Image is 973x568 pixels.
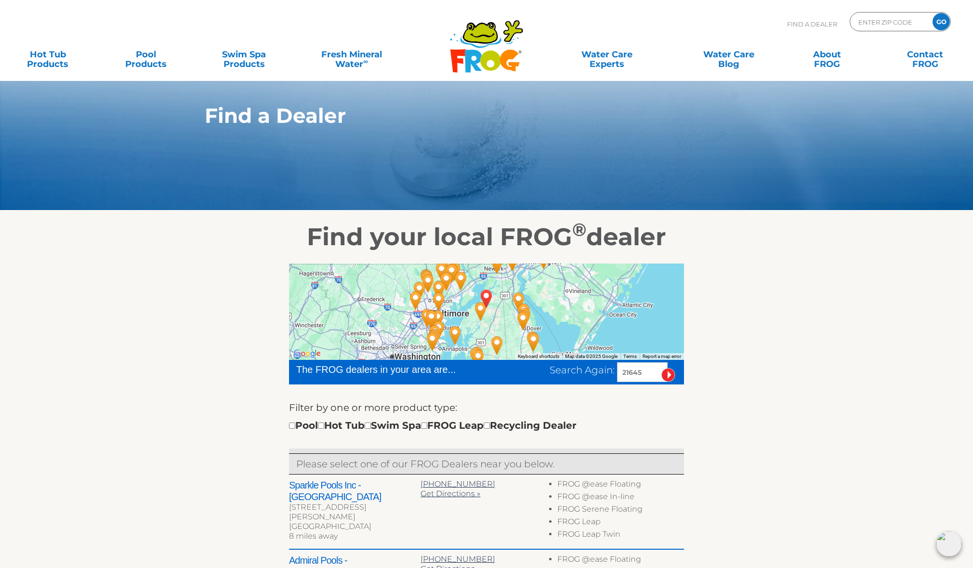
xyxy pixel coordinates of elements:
a: PoolProducts [108,45,184,64]
a: ContactFROG [887,45,963,64]
div: Sparkle Pools Inc - Chestertown - 8 miles away. [470,298,492,324]
li: FROG Leap [557,517,684,529]
a: Water CareBlog [691,45,767,64]
div: Pools & Spas Unlimited - Milford - 39 miles away. [523,329,545,355]
h1: Find a Dealer [205,104,723,127]
input: GO [933,13,950,30]
a: Hot TubProducts [10,45,86,64]
div: Leslie's Poolmart, Inc. # 359 - 29 miles away. [428,289,450,315]
li: FROG @ease Floating [557,479,684,492]
div: Sparkle Pools Inc - Dover - 26 miles away. [513,306,535,332]
div: Sparkle Pools Inc - Easton - 37 miles away. [467,346,489,372]
a: Swim SpaProducts [206,45,282,64]
span: Map data ©2025 Google [565,354,618,359]
li: FROG @ease In-line [557,492,684,504]
div: Pool Hot Tub Swim Spa FROG Leap Recycling Dealer [289,418,577,433]
div: Sweetwater Pool & Spa Center - 43 miles away. [405,288,427,314]
a: Fresh MineralWater∞ [304,45,399,64]
p: Please select one of our FROG Dealers near you below. [296,456,677,472]
a: Water CareExperts [545,45,669,64]
div: Sparkle Pools Inc - Denton - 29 miles away. [486,332,508,358]
div: Leslie's Poolmart, Inc. # 942 - 41 miles away. [408,278,431,304]
div: Pool Wizard - 41 miles away. [422,327,445,353]
div: Regina Pools & Spas - 37 miles away. [417,270,439,296]
a: [PHONE_NUMBER] [421,555,495,564]
sup: ∞ [363,57,368,65]
a: Open this area in Google Maps (opens a new window) [291,347,323,360]
span: 8 miles away [289,531,338,541]
sup: ® [572,219,586,240]
div: Admiral Pools - Abingdon - 19 miles away. [450,268,472,294]
div: Aqua Pools & Spas - 36 miles away. [465,343,487,370]
div: [STREET_ADDRESS][PERSON_NAME] [289,502,421,522]
div: Aqua Sun Inc - 22 miles away. [486,251,508,277]
div: Leslie's Poolmart, Inc. # 861 - 35 miles away. [428,317,450,343]
div: [GEOGRAPHIC_DATA] [289,522,421,531]
li: FROG Leap Twin [557,529,684,542]
div: Costello?s Hearth & Spa - Cockeysville - 39 miles away. [415,265,437,291]
div: The FROG dealers in your area are... [296,362,490,377]
div: Van Dorn Pools & Spas - Kingsville - 26 miles away. [435,268,458,294]
div: The Pool Doctor - 26 miles away. [512,308,534,334]
div: Gene Lilly Pools Spas & Games - 36 miles away. [421,306,443,332]
div: Kustomscapes Pools & Spa - 35 miles away. [466,343,488,369]
div: Chesapeake Spas - 40 miles away. [423,325,446,351]
div: KENNEDYVILLE, MD 21645 [475,286,498,312]
div: Buddy's Pool & Spas - 38 miles away. [416,266,438,292]
a: [PHONE_NUMBER] [421,479,495,489]
h2: Sparkle Pools Inc - [GEOGRAPHIC_DATA] [289,479,421,502]
div: Leslie's Poolmart Inc # 103 - 36 miles away. [421,306,443,332]
div: Bay Area Pools & Spas - Stevensville - 29 miles away. [444,322,466,348]
li: FROG @ease Floating [557,555,684,567]
a: Get Directions » [421,489,480,498]
button: Keyboard shortcuts [518,353,559,360]
div: Dover Pools - Milford - 38 miles away. [522,328,544,354]
span: Search Again: [550,364,615,376]
a: AboutFROG [789,45,865,64]
div: Sparkle Pools Inc - Smyrna - 20 miles away. [508,289,530,315]
div: Costello's Hearth & Spa - Glen Burnie - 38 miles away. [416,305,438,331]
div: Dover Pools - North Dover - 25 miles away. [513,300,535,326]
input: Submit [661,368,675,382]
a: Terms (opens in new tab) [623,354,637,359]
div: Dover Pools - South Dover - 26 miles away. [514,304,536,330]
img: Google [291,347,323,360]
h2: Find your local FROG dealer [190,223,783,251]
img: openIcon [936,531,961,556]
div: Leslie's Poolmart, Inc. # 219 - 29 miles away. [428,277,450,303]
div: Costello's Hearth & Spa - Edgewater - 42 miles away. [421,329,444,355]
div: Offenbacher's Home Escapes - Annapolis - 38 miles away. [424,321,446,347]
div: Leslie's Poolmart, Inc. # 824 - 38 miles away. [416,267,438,293]
p: Find A Dealer [787,12,837,36]
input: Zip Code Form [857,15,922,29]
label: Filter by one or more product type: [289,400,457,415]
a: Report a map error [643,354,681,359]
li: FROG Serene Floating [557,504,684,517]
